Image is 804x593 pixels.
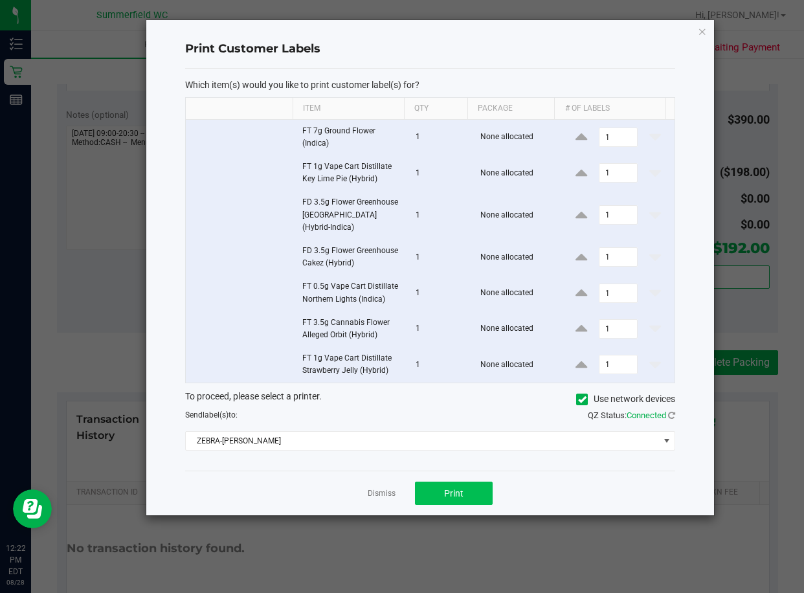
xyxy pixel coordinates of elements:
p: Which item(s) would you like to print customer label(s) for? [185,79,676,91]
a: Dismiss [368,488,396,499]
span: ZEBRA-[PERSON_NAME] [186,432,659,450]
td: 1 [408,155,473,191]
th: # of labels [554,98,665,120]
td: 1 [408,275,473,311]
td: None allocated [473,191,561,240]
label: Use network devices [576,392,675,406]
span: label(s) [203,410,229,420]
td: FT 1g Vape Cart Distillate Key Lime Pie (Hybrid) [295,155,408,191]
td: FT 3.5g Cannabis Flower Alleged Orbit (Hybrid) [295,311,408,347]
td: 1 [408,120,473,155]
th: Package [467,98,555,120]
td: FT 0.5g Vape Cart Distillate Northern Lights (Indica) [295,275,408,311]
span: Connected [627,410,666,420]
td: FT 1g Vape Cart Distillate Strawberry Jelly (Hybrid) [295,347,408,382]
div: To proceed, please select a printer. [175,390,686,409]
span: Send to: [185,410,238,420]
th: Qty [404,98,467,120]
td: None allocated [473,275,561,311]
span: QZ Status: [588,410,675,420]
th: Item [293,98,404,120]
button: Print [415,482,493,505]
td: FT 7g Ground Flower (Indica) [295,120,408,155]
td: 1 [408,240,473,275]
iframe: Resource center [13,489,52,528]
td: FD 3.5g Flower Greenhouse [GEOGRAPHIC_DATA] (Hybrid-Indica) [295,191,408,240]
td: None allocated [473,155,561,191]
td: None allocated [473,311,561,347]
td: FD 3.5g Flower Greenhouse Cakez (Hybrid) [295,240,408,275]
td: None allocated [473,240,561,275]
td: 1 [408,191,473,240]
td: None allocated [473,120,561,155]
td: 1 [408,311,473,347]
td: 1 [408,347,473,382]
td: None allocated [473,347,561,382]
span: Print [444,488,463,498]
h4: Print Customer Labels [185,41,676,58]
